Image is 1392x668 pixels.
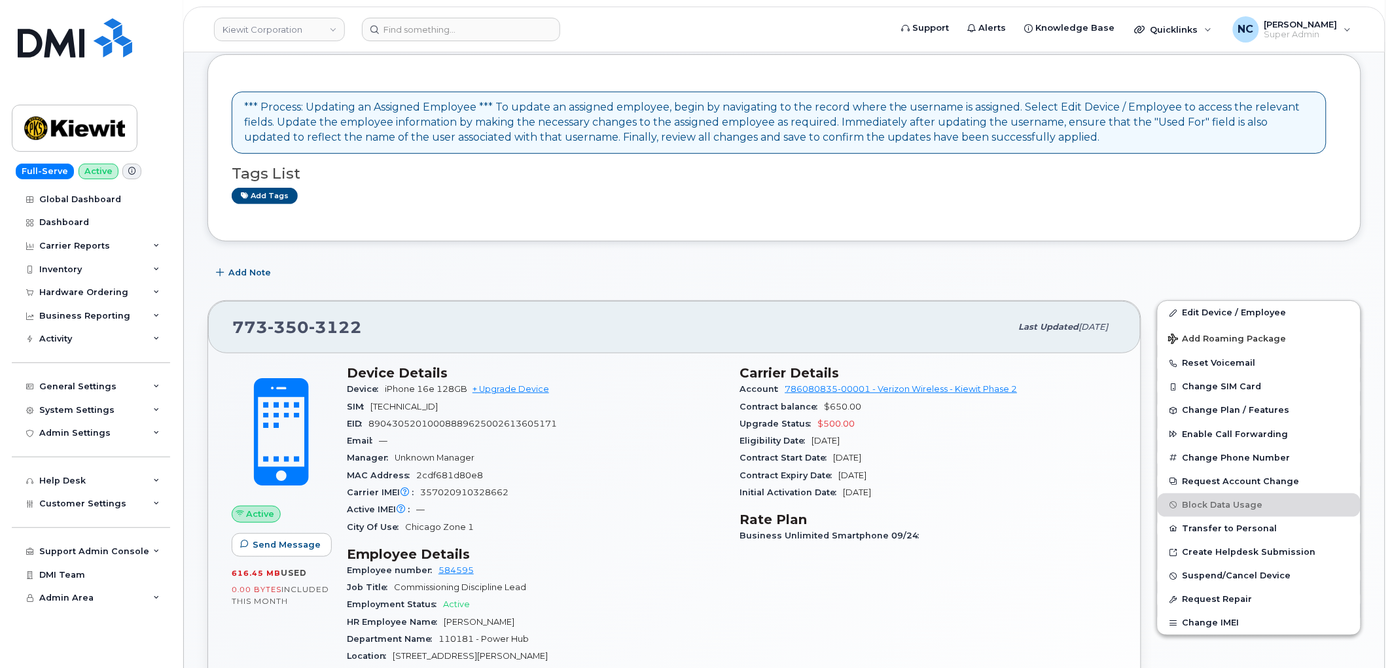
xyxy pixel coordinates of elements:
span: 350 [268,317,309,337]
span: Active [247,508,275,520]
iframe: Messenger Launcher [1335,611,1382,658]
span: Contract Start Date [740,453,834,463]
span: Support [913,22,950,35]
span: Super Admin [1264,29,1338,40]
span: 773 [232,317,362,337]
span: 0.00 Bytes [232,585,281,594]
a: Support [893,15,959,41]
span: 616.45 MB [232,569,281,578]
span: [DATE] [1079,322,1109,332]
a: Create Helpdesk Submission [1158,540,1361,564]
button: Suspend/Cancel Device [1158,564,1361,588]
button: Change IMEI [1158,611,1361,635]
a: Knowledge Base [1016,15,1124,41]
span: $500.00 [818,419,855,429]
span: Last updated [1019,322,1079,332]
div: *** Process: Updating an Assigned Employee *** To update an assigned employee, begin by navigatin... [244,100,1314,145]
span: Add Roaming Package [1168,334,1287,346]
span: Email [347,436,379,446]
span: Manager [347,453,395,463]
button: Request Repair [1158,588,1361,611]
h3: Rate Plan [740,512,1118,527]
span: Location [347,651,393,661]
span: City Of Use [347,522,405,532]
span: Enable Call Forwarding [1183,429,1289,439]
span: Job Title [347,582,394,592]
h3: Tags List [232,166,1337,182]
a: Add tags [232,188,298,204]
span: — [416,504,425,514]
button: Send Message [232,533,332,557]
h3: Device Details [347,365,724,381]
button: Block Data Usage [1158,493,1361,517]
div: Nicholas Capella [1224,16,1361,43]
span: $650.00 [825,402,862,412]
span: Contract balance [740,402,825,412]
span: [DATE] [844,487,872,497]
span: [TECHNICAL_ID] [370,402,438,412]
span: Suspend/Cancel Device [1183,571,1291,581]
button: Request Account Change [1158,470,1361,493]
span: Device [347,384,385,394]
span: [PERSON_NAME] [1264,19,1338,29]
span: Initial Activation Date [740,487,844,497]
button: Change Phone Number [1158,446,1361,470]
button: Add Roaming Package [1158,325,1361,351]
a: 786080835-00001 - Verizon Wireless - Kiewit Phase 2 [785,384,1018,394]
span: Employment Status [347,599,443,609]
span: Active IMEI [347,504,416,514]
span: Knowledge Base [1036,22,1115,35]
span: 357020910328662 [420,487,509,497]
a: + Upgrade Device [473,384,549,394]
span: 89043052010008889625002613605171 [368,419,557,429]
button: Reset Voicemail [1158,351,1361,375]
span: 110181 - Power Hub [438,634,529,644]
h3: Employee Details [347,546,724,562]
span: Alerts [979,22,1007,35]
button: Add Note [207,261,282,285]
span: Employee number [347,565,438,575]
span: HR Employee Name [347,617,444,627]
span: Carrier IMEI [347,487,420,497]
input: Find something... [362,18,560,41]
span: Department Name [347,634,438,644]
span: — [379,436,387,446]
span: [STREET_ADDRESS][PERSON_NAME] [393,651,548,661]
button: Change Plan / Features [1158,398,1361,422]
span: Eligibility Date [740,436,812,446]
span: [DATE] [812,436,840,446]
span: EID [347,419,368,429]
span: used [281,568,307,578]
span: Upgrade Status [740,419,818,429]
span: 2cdf681d80e8 [416,470,483,480]
span: Add Note [228,266,271,279]
span: Chicago Zone 1 [405,522,474,532]
span: Quicklinks [1151,24,1198,35]
span: Send Message [253,538,321,551]
button: Transfer to Personal [1158,517,1361,540]
a: Edit Device / Employee [1158,301,1361,325]
span: iPhone 16e 128GB [385,384,467,394]
span: SIM [347,402,370,412]
span: Active [443,599,470,609]
span: MAC Address [347,470,416,480]
span: Business Unlimited Smartphone 09/24 [740,531,926,540]
span: Unknown Manager [395,453,474,463]
span: NC [1238,22,1254,37]
span: Commissioning Discipline Lead [394,582,526,592]
span: [DATE] [834,453,862,463]
span: [DATE] [839,470,867,480]
a: 584595 [438,565,474,575]
span: [PERSON_NAME] [444,617,514,627]
span: Change Plan / Features [1183,406,1290,415]
div: Quicklinks [1126,16,1221,43]
button: Change SIM Card [1158,375,1361,398]
span: Account [740,384,785,394]
span: 3122 [309,317,362,337]
h3: Carrier Details [740,365,1118,381]
button: Enable Call Forwarding [1158,423,1361,446]
span: Contract Expiry Date [740,470,839,480]
a: Alerts [959,15,1016,41]
a: Kiewit Corporation [214,18,345,41]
